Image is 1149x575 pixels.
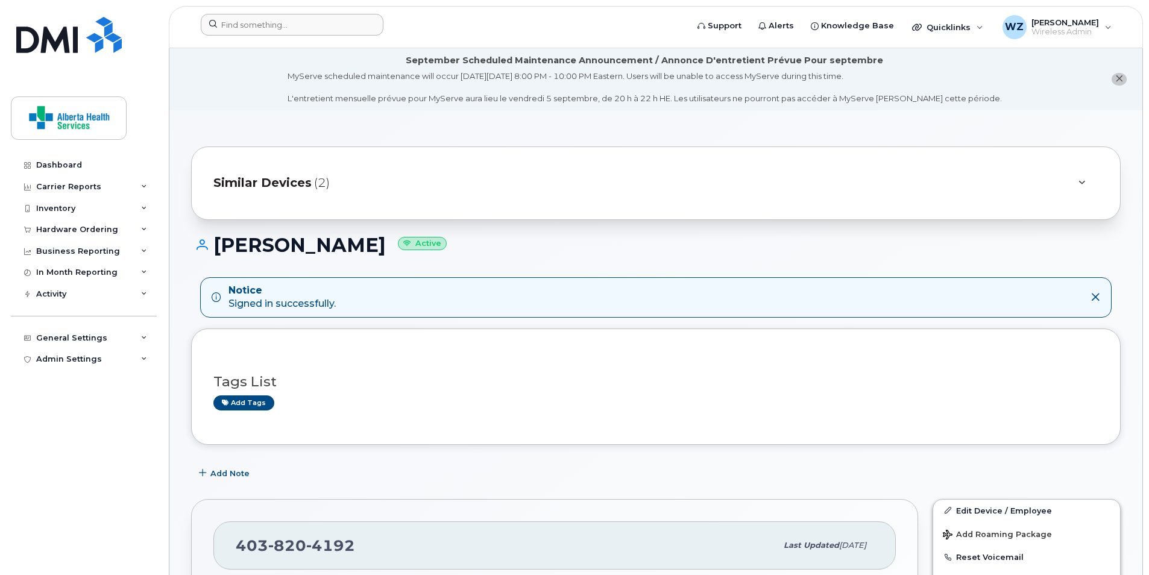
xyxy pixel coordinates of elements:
span: 820 [268,536,306,555]
span: 4192 [306,536,355,555]
div: Signed in successfully. [228,284,336,312]
div: MyServe scheduled maintenance will occur [DATE][DATE] 8:00 PM - 10:00 PM Eastern. Users will be u... [288,71,1002,104]
span: (2) [314,174,330,192]
span: Add Note [210,468,250,479]
span: [DATE] [839,541,866,550]
button: Add Roaming Package [933,521,1120,546]
button: Reset Voicemail [933,546,1120,568]
h3: Tags List [213,374,1098,389]
h1: [PERSON_NAME] [191,234,1121,256]
small: Active [398,237,447,251]
span: 403 [236,536,355,555]
span: Last updated [784,541,839,550]
button: close notification [1112,73,1127,86]
span: Similar Devices [213,174,312,192]
strong: Notice [228,284,336,298]
a: Edit Device / Employee [933,500,1120,521]
div: September Scheduled Maintenance Announcement / Annonce D'entretient Prévue Pour septembre [406,54,883,67]
button: Add Note [191,463,260,485]
a: Add tags [213,395,274,410]
span: Add Roaming Package [943,530,1052,541]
